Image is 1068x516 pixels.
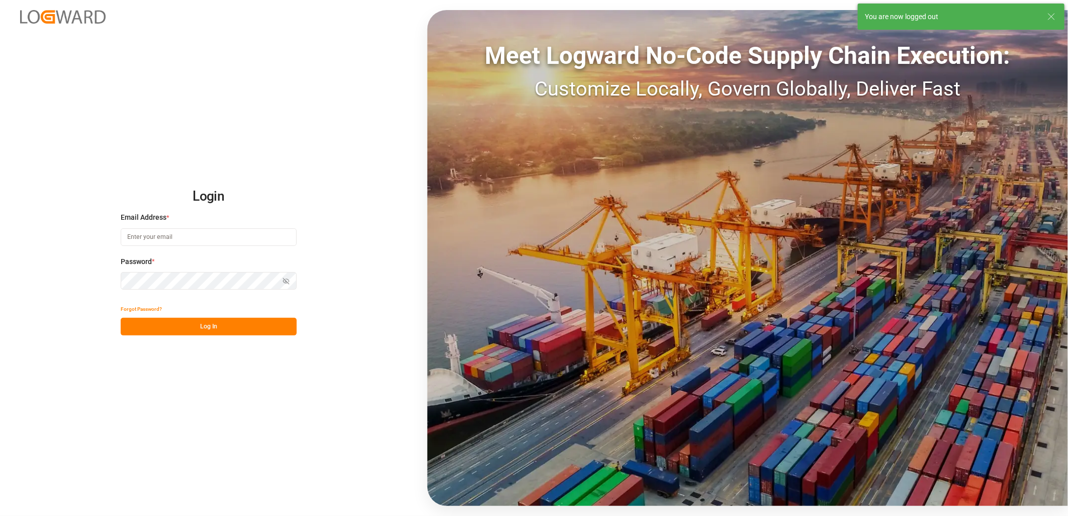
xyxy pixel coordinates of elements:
div: You are now logged out [865,12,1038,22]
div: Customize Locally, Govern Globally, Deliver Fast [427,74,1068,104]
button: Forgot Password? [121,300,162,318]
span: Password [121,256,152,267]
input: Enter your email [121,228,297,246]
button: Log In [121,318,297,335]
span: Email Address [121,212,166,223]
div: Meet Logward No-Code Supply Chain Execution: [427,38,1068,74]
img: Logward_new_orange.png [20,10,106,24]
h2: Login [121,181,297,213]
